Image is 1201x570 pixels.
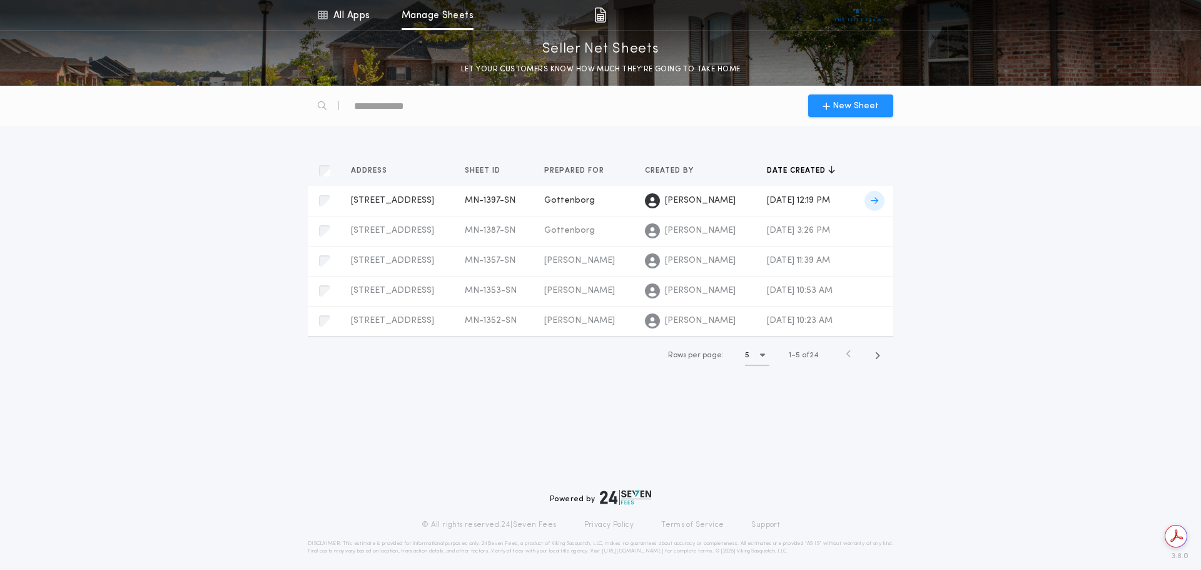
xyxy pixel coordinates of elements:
button: Sheet ID [465,165,510,177]
span: [PERSON_NAME] [665,255,736,267]
span: [STREET_ADDRESS] [351,256,434,265]
a: Privacy Policy [584,520,634,530]
span: New Sheet [833,99,879,113]
span: [DATE] 12:19 PM [767,196,830,205]
span: [STREET_ADDRESS] [351,316,434,325]
button: New Sheet [808,94,893,117]
span: [PERSON_NAME] [544,316,615,325]
span: [DATE] 10:23 AM [767,316,833,325]
button: Created by [645,165,703,177]
img: vs-icon [834,9,881,21]
span: [DATE] 3:26 PM [767,226,830,235]
button: Date created [767,165,835,177]
span: [STREET_ADDRESS] [351,196,434,205]
p: DISCLAIMER: This estimate is provided for informational purposes only. 24|Seven Fees, a product o... [308,540,893,555]
span: 1 [789,352,791,359]
span: of 24 [802,350,818,361]
span: 3.8.0 [1172,551,1188,562]
button: Address [351,165,397,177]
img: logo [600,490,651,505]
p: Seller Net Sheets [542,39,659,59]
span: [DATE] 11:39 AM [767,256,830,265]
span: Address [351,166,390,176]
span: [STREET_ADDRESS] [351,286,434,295]
a: Terms of Service [661,520,724,530]
span: [PERSON_NAME] [544,286,615,295]
a: Support [751,520,779,530]
span: Rows per page: [668,352,724,359]
span: Sheet ID [465,166,503,176]
span: MN-1397-SN [465,196,515,205]
p: © All rights reserved. 24|Seven Fees [422,520,557,530]
span: MN-1353-SN [465,286,517,295]
button: 5 [745,345,769,365]
div: Powered by [550,490,651,505]
span: [DATE] 10:53 AM [767,286,833,295]
h1: 5 [745,349,749,362]
span: [PERSON_NAME] [665,315,736,327]
p: LET YOUR CUSTOMERS KNOW HOW MUCH THEY’RE GOING TO TAKE HOME [461,63,741,76]
img: img [594,8,606,23]
span: MN-1357-SN [465,256,515,265]
span: [STREET_ADDRESS] [351,226,434,235]
span: Gottenborg [544,226,595,235]
span: [PERSON_NAME] [665,225,736,237]
span: [PERSON_NAME] [665,285,736,297]
a: [URL][DOMAIN_NAME] [602,549,664,554]
span: Created by [645,166,696,176]
span: 5 [796,352,800,359]
span: MN-1352-SN [465,316,517,325]
span: [PERSON_NAME] [544,256,615,265]
span: Prepared for [544,166,607,176]
span: [PERSON_NAME] [665,195,736,207]
span: Gottenborg [544,196,595,205]
span: Date created [767,166,828,176]
span: MN-1387-SN [465,226,515,235]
